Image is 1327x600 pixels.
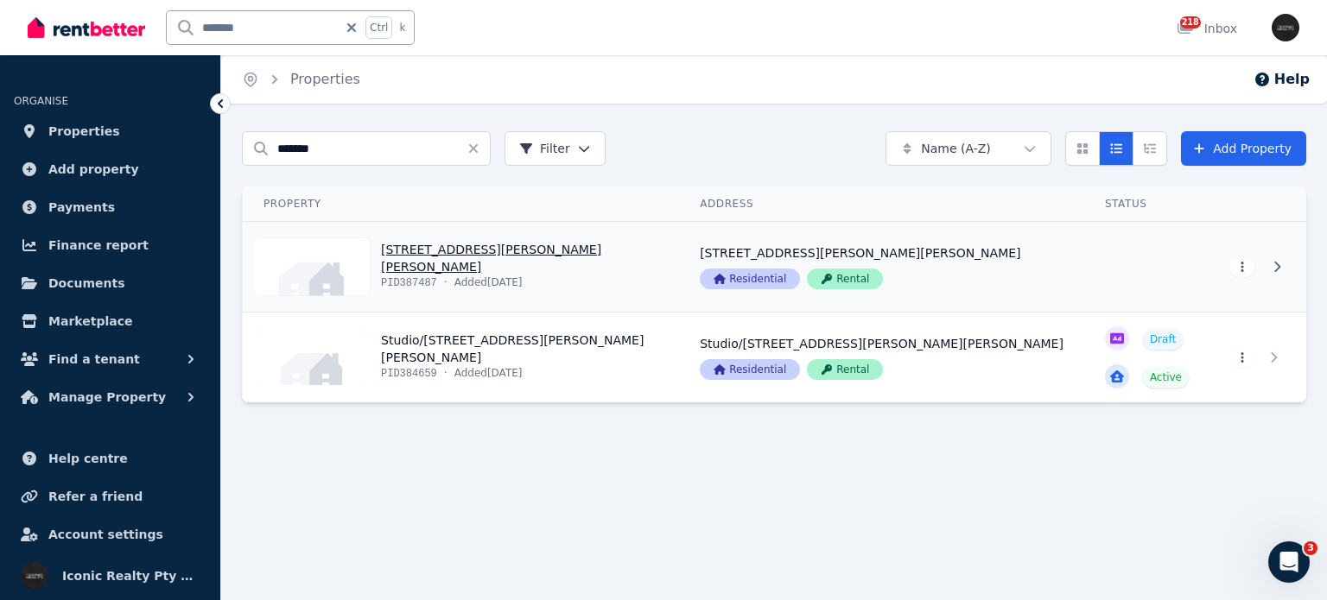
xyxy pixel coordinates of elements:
button: More options [1230,256,1254,277]
button: Card view [1065,131,1100,166]
span: 3 [1304,541,1317,555]
th: Address [679,186,1084,222]
button: Help [1254,69,1310,90]
a: View details for 28 Spencer St, Rose Bay # - 113 [1210,222,1306,312]
a: Refer a friend [14,479,206,514]
a: View details for 28 Spencer St, Rose Bay # - 113 [243,222,679,312]
span: k [399,21,405,35]
span: Iconic Realty Pty Ltd [62,565,200,586]
button: Name (A-Z) [886,131,1051,166]
span: Documents [48,273,125,294]
span: Properties [48,121,120,142]
a: Payments [14,190,206,224]
button: Find a tenant [14,342,206,376]
a: View details for Studio/28 Spencer St, Rose Bay #125 [243,313,679,402]
button: Filter [505,131,606,166]
nav: Breadcrumb [221,55,381,104]
span: Name (A-Z) [921,140,991,157]
a: Marketplace [14,304,206,338]
span: Finance report [48,235,149,256]
span: Manage Property [48,387,166,407]
span: ORGANISE [14,95,68,107]
div: Inbox [1177,20,1237,37]
th: Property [243,186,680,222]
iframe: Intercom live chat [1268,541,1310,583]
button: Clear search [467,131,491,166]
a: Documents [14,266,206,300]
button: Expanded list view [1133,131,1167,166]
span: Refer a friend [48,486,143,507]
span: 218 [1180,16,1201,28]
span: Payments [48,197,115,218]
button: Manage Property [14,380,206,414]
a: View details for Studio/28 Spencer St, Rose Bay #125 [1084,313,1210,402]
a: Finance report [14,228,206,262]
span: Add property [48,159,139,180]
span: Marketplace [48,311,132,332]
img: Iconic Realty Pty Ltd [1272,14,1299,41]
th: Status [1084,186,1210,222]
span: Ctrl [365,16,392,39]
span: Help centre [48,448,128,469]
img: RentBetter [28,15,145,41]
a: Properties [290,71,360,87]
a: Add Property [1181,131,1306,166]
span: Find a tenant [48,349,140,369]
button: Compact list view [1099,131,1133,166]
span: Account settings [48,524,163,545]
a: Properties [14,114,206,148]
div: View options [1065,131,1167,166]
a: Account settings [14,517,206,552]
a: View details for 28 Spencer St, Rose Bay # - 113 [679,222,1084,312]
img: Iconic Realty Pty Ltd [21,562,48,590]
button: More options [1230,347,1254,368]
a: Add property [14,152,206,186]
a: Help centre [14,441,206,476]
span: Filter [519,140,570,157]
a: View details for Studio/28 Spencer St, Rose Bay #125 [679,313,1084,402]
a: View details for 28 Spencer St, Rose Bay # - 113 [1084,222,1210,312]
a: View details for Studio/28 Spencer St, Rose Bay #125 [1210,313,1306,402]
